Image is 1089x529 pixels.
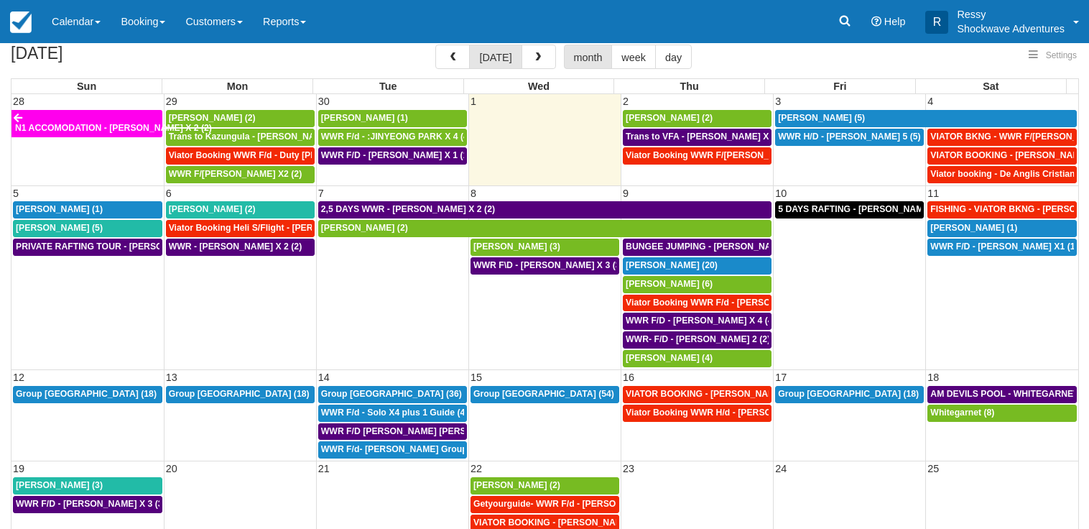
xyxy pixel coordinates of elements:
[626,132,789,142] span: Trans to VFA - [PERSON_NAME] X 2 (2)
[528,80,550,92] span: Wed
[621,188,630,199] span: 9
[166,129,315,146] a: Trans to Kazungula - [PERSON_NAME] x 1 (2)
[623,110,771,127] a: [PERSON_NAME] (2)
[166,201,315,218] a: [PERSON_NAME] (2)
[778,389,919,399] span: Group [GEOGRAPHIC_DATA] (18)
[623,405,771,422] a: Viator Booking WWR H/d - [PERSON_NAME] X 4 (4)
[957,22,1065,36] p: Shockwave Adventures
[778,132,920,142] span: WWR H/D - [PERSON_NAME] 5 (5)
[626,241,808,252] span: BUNGEE JUMPING - [PERSON_NAME] 2 (2)
[11,463,26,474] span: 19
[169,223,395,233] span: Viator Booking Heli S/Flight - [PERSON_NAME] X 1 (1)
[775,129,924,146] a: WWR H/D - [PERSON_NAME] 5 (5)
[469,96,478,107] span: 1
[166,239,315,256] a: WWR - [PERSON_NAME] X 2 (2)
[11,96,26,107] span: 28
[13,201,162,218] a: [PERSON_NAME] (1)
[626,298,913,308] span: Viator Booking WWR F/d - [PERSON_NAME] [PERSON_NAME] X2 (2)
[318,147,467,165] a: WWR F/D - [PERSON_NAME] X 1 (1)
[774,188,788,199] span: 10
[611,45,656,69] button: week
[321,113,408,123] span: [PERSON_NAME] (1)
[983,80,998,92] span: Sat
[623,239,771,256] a: BUNGEE JUMPING - [PERSON_NAME] 2 (2)
[564,45,613,69] button: month
[930,223,1017,233] span: [PERSON_NAME] (1)
[775,110,1077,127] a: [PERSON_NAME] (5)
[227,80,249,92] span: Mon
[321,150,471,160] span: WWR F/D - [PERSON_NAME] X 1 (1)
[473,260,624,270] span: WWR F\D - [PERSON_NAME] X 3 (3)
[626,334,770,344] span: WWR- F/D - [PERSON_NAME] 2 (2)
[11,372,26,383] span: 12
[926,96,935,107] span: 4
[318,441,467,459] a: WWR F/d- [PERSON_NAME] Group X 30 (30)
[321,426,580,436] span: WWR F/D [PERSON_NAME] [PERSON_NAME] GROVVE X2 (1)
[473,499,677,509] span: Getyourguide- WWR F/d - [PERSON_NAME] 2 (2)
[926,188,940,199] span: 11
[16,480,103,490] span: [PERSON_NAME] (3)
[13,386,162,403] a: Group [GEOGRAPHIC_DATA] (18)
[13,239,162,256] a: PRIVATE RAFTING TOUR - [PERSON_NAME] X 5 (5)
[930,408,994,418] span: Whitegarnet (8)
[169,169,302,179] span: WWR F/[PERSON_NAME] X2 (2)
[626,150,826,160] span: Viator Booking WWR F/[PERSON_NAME] X 2 (2)
[775,201,924,218] a: 5 DAYS RAFTING - [PERSON_NAME] X 2 (4)
[655,45,692,69] button: day
[318,386,467,403] a: Group [GEOGRAPHIC_DATA] (36)
[623,313,771,330] a: WWR F/D - [PERSON_NAME] X 4 (4)
[623,129,771,146] a: Trans to VFA - [PERSON_NAME] X 2 (2)
[626,408,840,418] span: Viator Booking WWR H/d - [PERSON_NAME] X 4 (4)
[926,463,940,474] span: 25
[164,372,179,383] span: 13
[623,295,771,312] a: Viator Booking WWR F/d - [PERSON_NAME] [PERSON_NAME] X2 (2)
[925,11,948,34] div: R
[13,477,162,494] a: [PERSON_NAME] (3)
[621,96,630,107] span: 2
[318,423,467,441] a: WWR F/D [PERSON_NAME] [PERSON_NAME] GROVVE X2 (1)
[16,241,231,252] span: PRIVATE RAFTING TOUR - [PERSON_NAME] X 5 (5)
[169,132,359,142] span: Trans to Kazungula - [PERSON_NAME] x 1 (2)
[321,444,506,454] span: WWR F/d- [PERSON_NAME] Group X 30 (30)
[321,204,495,214] span: 2,5 DAYS WWR - [PERSON_NAME] X 2 (2)
[469,188,478,199] span: 8
[833,80,846,92] span: Fri
[927,220,1077,237] a: [PERSON_NAME] (1)
[623,350,771,367] a: [PERSON_NAME] (4)
[15,123,212,133] span: N1 ACCOMODATION - [PERSON_NAME] X 2 (2)
[473,480,560,490] span: [PERSON_NAME] (2)
[321,408,468,418] span: WWR F/d - Solo X4 plus 1 Guide (4)
[626,113,713,123] span: [PERSON_NAME] (2)
[927,386,1077,403] a: AM DEVILS POOL - WHITEGARNET X4 (4)
[623,147,771,165] a: Viator Booking WWR F/[PERSON_NAME] X 2 (2)
[16,223,103,233] span: [PERSON_NAME] (5)
[169,241,302,252] span: WWR - [PERSON_NAME] X 2 (2)
[169,150,397,160] span: Viator Booking WWR F/d - Duty [PERSON_NAME] 2 (2)
[321,389,462,399] span: Group [GEOGRAPHIC_DATA] (36)
[1020,45,1085,66] button: Settings
[927,239,1077,256] a: WWR F/D - [PERSON_NAME] X1 (1)
[166,386,315,403] a: Group [GEOGRAPHIC_DATA] (18)
[11,45,193,71] h2: [DATE]
[927,129,1077,146] a: VIATOR BKNG - WWR F/[PERSON_NAME] 3 (3)
[10,11,32,33] img: checkfront-main-nav-mini-logo.png
[317,463,331,474] span: 21
[473,389,614,399] span: Group [GEOGRAPHIC_DATA] (54)
[473,517,658,528] span: VIATOR BOOKING - [PERSON_NAME] X2 (2)
[623,257,771,275] a: [PERSON_NAME] (20)
[321,223,408,233] span: [PERSON_NAME] (2)
[16,389,157,399] span: Group [GEOGRAPHIC_DATA] (18)
[884,16,906,27] span: Help
[626,260,718,270] span: [PERSON_NAME] (20)
[774,372,788,383] span: 17
[623,386,771,403] a: VIATOR BOOKING - [PERSON_NAME] X 4 (4)
[169,113,256,123] span: [PERSON_NAME] (2)
[626,353,713,363] span: [PERSON_NAME] (4)
[317,96,331,107] span: 30
[927,201,1077,218] a: FISHING - VIATOR BKNG - [PERSON_NAME] 2 (2)
[169,204,256,214] span: [PERSON_NAME] (2)
[621,372,636,383] span: 16
[11,110,162,137] a: N1 ACCOMODATION - [PERSON_NAME] X 2 (2)
[11,188,20,199] span: 5
[321,132,471,142] span: WWR F/d - :JINYEONG PARK X 4 (4)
